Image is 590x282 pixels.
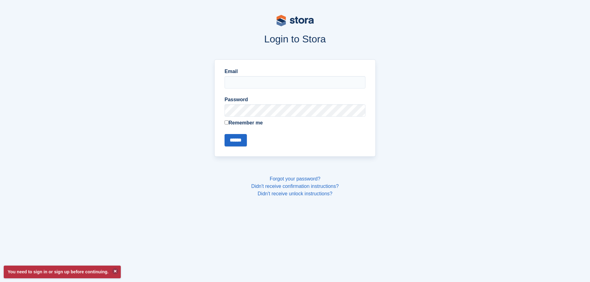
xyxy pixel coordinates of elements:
[270,176,321,181] a: Forgot your password?
[225,120,229,124] input: Remember me
[4,266,121,278] p: You need to sign in or sign up before continuing.
[225,68,365,75] label: Email
[225,96,365,103] label: Password
[277,15,314,26] img: stora-logo-53a41332b3708ae10de48c4981b4e9114cc0af31d8433b30ea865607fb682f29.svg
[251,184,339,189] a: Didn't receive confirmation instructions?
[96,33,494,45] h1: Login to Stora
[258,191,332,196] a: Didn't receive unlock instructions?
[225,119,365,127] label: Remember me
